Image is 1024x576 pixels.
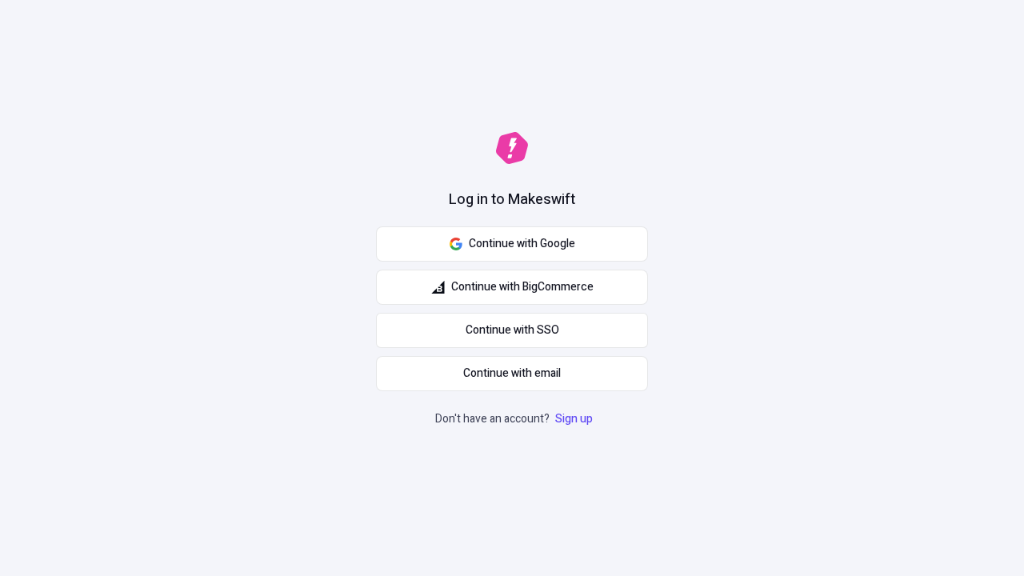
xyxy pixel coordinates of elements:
p: Don't have an account? [435,410,596,428]
button: Continue with email [376,356,648,391]
button: Continue with Google [376,226,648,262]
span: Continue with Google [469,235,575,253]
span: Continue with email [463,365,561,382]
button: Continue with BigCommerce [376,270,648,305]
span: Continue with BigCommerce [451,278,594,296]
a: Continue with SSO [376,313,648,348]
h1: Log in to Makeswift [449,190,575,210]
a: Sign up [552,410,596,427]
